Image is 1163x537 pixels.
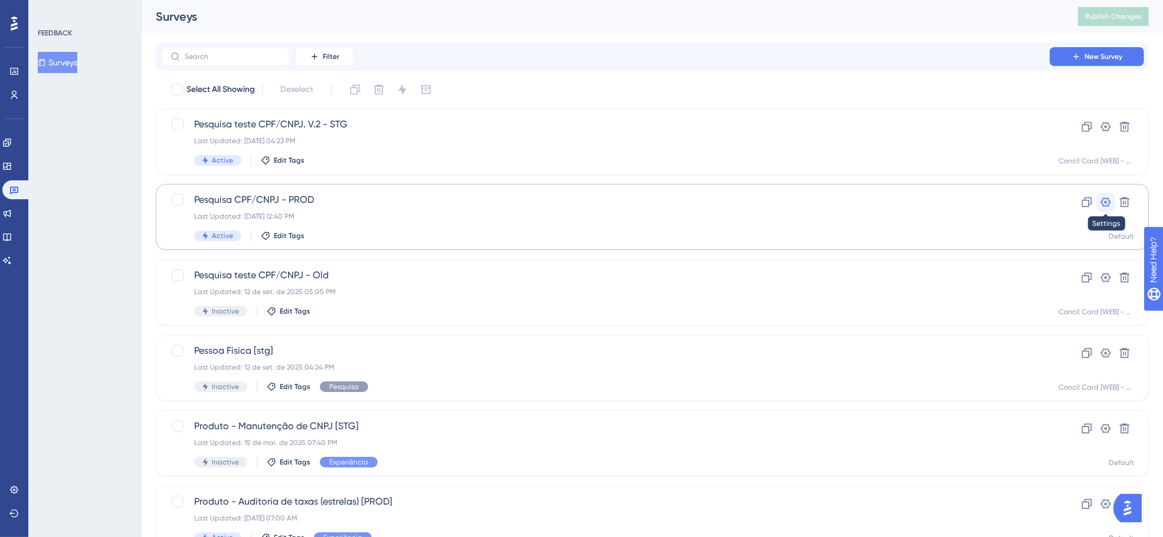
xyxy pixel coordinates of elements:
[1059,383,1134,392] div: Concil Card [WEB] - STG
[1109,458,1134,467] div: Default
[274,231,304,241] span: Edit Tags
[194,495,1016,509] span: Produto - Auditoria de taxas (estrelas) [PROD]
[267,307,310,316] button: Edit Tags
[329,382,359,391] span: Pesquisa
[280,83,313,97] span: Deselect
[295,47,354,66] button: Filter
[194,193,1016,207] span: Pesquisa CPF/CNPJ - PROD
[212,231,233,241] span: Active
[280,382,310,391] span: Edit Tags
[329,457,368,467] span: Experiência
[1085,12,1142,21] span: Publish Changes
[194,287,1016,296] div: Last Updated: 12 de set. de 2025 05:05 PM
[267,457,310,467] button: Edit Tags
[212,382,239,391] span: Inactive
[280,457,310,467] span: Edit Tags
[261,156,304,165] button: Edit Tags
[323,52,339,61] span: Filter
[1050,47,1144,66] button: New Survey
[194,438,1016,447] div: Last Updated: 15 de mai. de 2025 07:40 PM
[185,52,280,61] input: Search
[194,117,1016,131] span: Pesquisa teste CPF/CNPJ. V.2 - STG
[194,136,1016,146] div: Last Updated: [DATE] 04:23 PM
[28,3,74,17] span: Need Help?
[194,363,1016,372] div: Last Updated: 12 de set. de 2025 04:24 PM
[270,79,324,100] button: Deselect
[1085,52,1122,61] span: New Survey
[194,212,1016,221] div: Last Updated: [DATE] 12:40 PM
[186,83,255,97] span: Select All Showing
[1059,156,1134,166] div: Concil Card [WEB] - STG
[156,8,1049,25] div: Surveys
[212,457,239,467] span: Inactive
[267,382,310,391] button: Edit Tags
[212,156,233,165] span: Active
[1059,307,1134,317] div: Concil Card [WEB] - STG
[1113,490,1149,526] iframe: UserGuiding AI Assistant Launcher
[280,307,310,316] span: Edit Tags
[194,268,1016,282] span: Pesquisa teste CPF/CNPJ - Old
[1078,7,1149,26] button: Publish Changes
[38,52,77,73] button: Surveys
[212,307,239,316] span: Inactive
[261,231,304,241] button: Edit Tags
[274,156,304,165] span: Edit Tags
[194,344,1016,358] span: Pessoa Fisica [stg]
[38,28,72,38] div: FEEDBACK
[1109,232,1134,241] div: Default
[194,513,1016,523] div: Last Updated: [DATE] 07:00 AM
[194,419,1016,433] span: Produto - Manutenção de CNPJ [STG]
